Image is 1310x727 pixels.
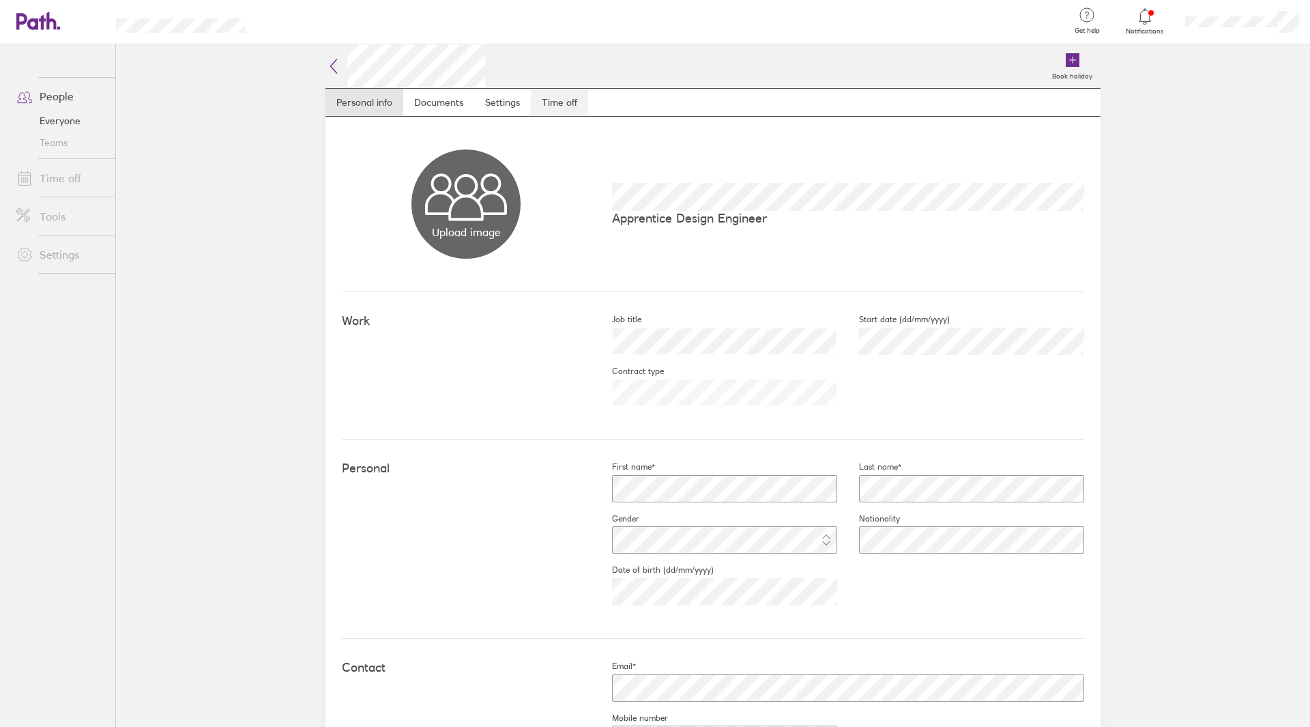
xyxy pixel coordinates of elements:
[590,565,714,575] label: Date of birth (dd/mm/yyyy)
[403,89,474,116] a: Documents
[590,661,636,672] label: Email*
[1044,44,1101,88] a: Book holiday
[325,89,403,116] a: Personal info
[590,314,641,325] label: Job title
[590,513,639,524] label: Gender
[531,89,588,116] a: Time off
[837,513,900,524] label: Nationality
[837,314,950,325] label: Start date (dd/mm/yyyy)
[5,203,115,230] a: Tools
[5,110,115,132] a: Everyone
[1123,7,1167,35] a: Notifications
[837,461,901,472] label: Last name*
[1123,27,1167,35] span: Notifications
[612,211,1084,225] p: Apprentice Design Engineer
[1065,27,1109,35] span: Get help
[5,132,115,154] a: Teams
[474,89,531,116] a: Settings
[590,461,655,472] label: First name*
[342,461,590,476] h4: Personal
[5,83,115,110] a: People
[5,165,115,192] a: Time off
[342,314,590,328] h4: Work
[1044,68,1101,81] label: Book holiday
[342,661,590,675] h4: Contact
[590,713,668,724] label: Mobile number
[590,366,664,377] label: Contract type
[5,241,115,268] a: Settings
